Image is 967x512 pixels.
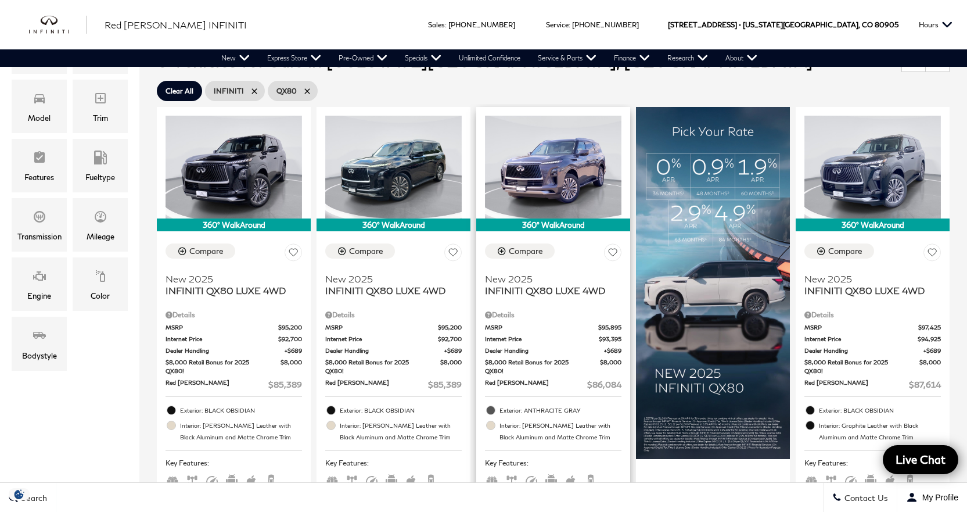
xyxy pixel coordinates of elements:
span: INFINITI QX80 LUXE 4WD [325,285,453,296]
span: Mileage [94,207,107,230]
div: ModelModel [12,80,67,133]
span: New 2025 [804,273,932,285]
a: New 2025INFINITI QX80 LUXE 4WD [166,266,302,296]
span: QX80 [276,84,297,98]
div: Fueltype [85,171,115,184]
a: [PHONE_NUMBER] [572,20,639,29]
span: Internet Price [166,335,278,343]
a: MSRP $97,425 [804,323,941,332]
a: New 2025INFINITI QX80 LUXE 4WD [325,266,462,296]
div: Features [24,171,54,184]
div: Pricing Details - INFINITI QX80 LUXE 4WD [804,310,941,320]
span: Adaptive Cruise Control [365,475,379,484]
section: Click to Open Cookie Consent Modal [6,488,33,500]
a: MSRP $95,200 [325,323,462,332]
img: INFINITI [29,16,87,34]
span: Apple Car-Play [564,475,578,484]
span: Exterior: ANTHRACITE GRAY [499,404,621,416]
span: Android Auto [384,475,398,484]
a: Express Store [258,49,330,67]
div: Compare [828,246,862,256]
span: Android Auto [544,475,558,484]
a: Research [659,49,717,67]
div: Bodystyle [22,349,57,362]
span: AWD [505,475,519,484]
a: MSRP $95,895 [485,323,621,332]
a: New 2025INFINITI QX80 LUXE 4WD [485,266,621,296]
a: infiniti [29,16,87,34]
span: Exterior: BLACK OBSIDIAN [819,404,941,416]
a: $8,000 Retail Bonus for 2025 QX80! $8,000 [804,358,941,375]
div: 360° WalkAround [317,219,470,231]
a: Dealer Handling $689 [804,346,941,355]
span: New 2025 [485,273,613,285]
span: Dealer Handling [485,346,604,355]
div: Trim [93,112,108,124]
span: Features [33,148,46,171]
span: Adaptive Cruise Control [524,475,538,484]
span: Dealer Handling [166,346,285,355]
a: Finance [605,49,659,67]
span: MSRP [804,323,918,332]
span: Engine [33,266,46,289]
span: $689 [444,346,462,355]
span: Key Features : [485,457,621,470]
span: $86,084 [587,378,621,391]
span: $95,200 [438,323,462,332]
span: Exterior: BLACK OBSIDIAN [180,404,302,416]
span: $8,000 [440,358,462,375]
div: FeaturesFeatures [12,139,67,192]
button: Save Vehicle [604,244,621,265]
span: Backup Camera [584,475,598,484]
a: Red [PERSON_NAME] INFINITI [105,18,247,32]
span: : [445,20,447,29]
span: MSRP [166,323,278,332]
button: Compare Vehicle [804,244,874,259]
img: 2025 INFINITI QX80 LUXE 4WD [325,116,462,218]
button: Save Vehicle [444,244,462,265]
span: $97,425 [918,323,941,332]
div: Model [28,112,51,124]
span: Interior: [PERSON_NAME] Leather with Black Aluminum and Matte Chrome Trim [340,420,462,443]
span: Third Row Seats [166,475,179,484]
span: Adaptive Cruise Control [205,475,219,484]
span: Internet Price [485,335,599,343]
span: AWD [345,475,359,484]
span: Apple Car-Play [883,475,897,484]
span: Clear All [166,84,193,98]
a: MSRP $95,200 [166,323,302,332]
span: $95,200 [278,323,302,332]
span: Transmission [33,207,46,230]
span: $8,000 Retail Bonus for 2025 QX80! [804,358,919,375]
span: $92,700 [278,335,302,343]
span: My Profile [918,493,958,502]
span: AWD [824,475,838,484]
button: Compare Vehicle [485,244,555,259]
span: AWD [185,475,199,484]
a: New [213,49,258,67]
span: Bodystyle [33,325,46,349]
a: Dealer Handling $689 [166,346,302,355]
a: Red [PERSON_NAME] $86,084 [485,378,621,391]
span: Model [33,88,46,112]
button: Save Vehicle [923,244,941,265]
span: Red [PERSON_NAME] [325,378,428,391]
div: BodystyleBodystyle [12,317,67,370]
span: Android Auto [864,475,878,484]
span: $85,389 [268,378,302,391]
div: Compare [349,246,383,256]
img: Opt-Out Icon [6,488,33,500]
span: Apple Car-Play [404,475,418,484]
span: Third Row Seats [804,475,818,484]
span: $8,000 Retail Bonus for 2025 QX80! [166,358,281,375]
div: 360° WalkAround [796,219,950,231]
span: Backup Camera [903,475,917,484]
div: TransmissionTransmission [12,198,67,252]
a: [PHONE_NUMBER] [448,20,515,29]
a: [STREET_ADDRESS] • [US_STATE][GEOGRAPHIC_DATA], CO 80905 [668,20,898,29]
div: 360° WalkAround [157,219,311,231]
span: $689 [604,346,621,355]
span: Sales [428,20,445,29]
span: Search [18,493,47,503]
a: $8,000 Retail Bonus for 2025 QX80! $8,000 [485,358,621,375]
